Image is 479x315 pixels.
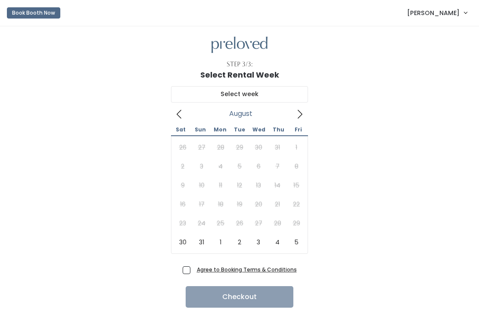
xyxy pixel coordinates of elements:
span: Wed [249,127,269,132]
span: August 30, 2025 [173,233,192,252]
input: Select week [171,86,308,103]
span: Thu [269,127,288,132]
div: Step 3/3: [227,60,253,69]
span: September 5, 2025 [287,233,306,252]
span: September 1, 2025 [211,233,230,252]
button: Checkout [186,286,293,308]
a: Agree to Booking Terms & Conditions [197,266,297,273]
span: August [229,112,252,115]
img: preloved logo [212,37,267,53]
a: Book Booth Now [7,3,60,22]
h1: Select Rental Week [200,71,279,79]
span: Sat [171,127,190,132]
span: Tue [230,127,249,132]
button: Book Booth Now [7,7,60,19]
span: Fri [289,127,308,132]
span: Sun [190,127,210,132]
span: [PERSON_NAME] [407,8,460,18]
span: September 2, 2025 [230,233,249,252]
span: Mon [210,127,230,132]
span: September 3, 2025 [249,233,268,252]
a: [PERSON_NAME] [398,3,476,22]
span: August 31, 2025 [192,233,211,252]
span: September 4, 2025 [268,233,287,252]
